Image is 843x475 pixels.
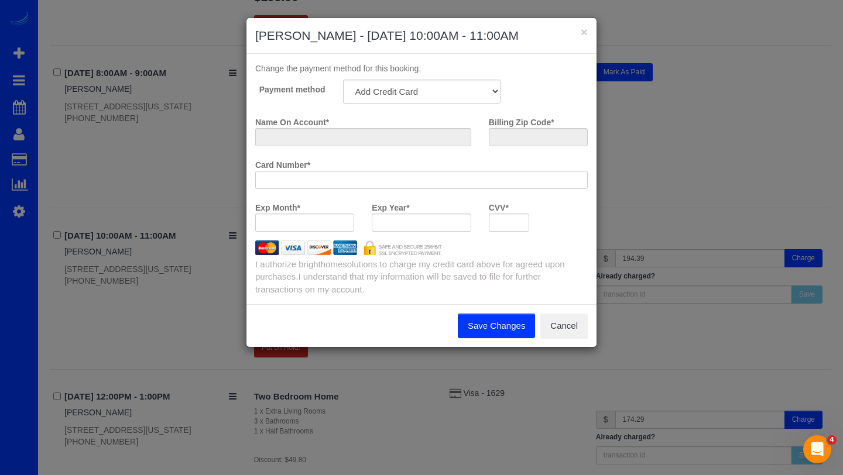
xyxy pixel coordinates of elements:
[489,198,509,214] label: CVV
[255,27,588,44] h3: [PERSON_NAME] - [DATE] 10:00AM - 11:00AM
[803,435,831,463] iframe: Intercom live chat
[581,26,588,38] button: ×
[540,314,588,338] button: Cancel
[827,435,837,445] span: 4
[246,80,334,95] label: Payment method
[246,258,597,295] div: I authorize brighthomesolutions to charge my credit card above for agreed upon purchases.
[255,198,300,214] label: Exp Month
[458,314,535,338] button: Save Changes
[255,271,541,294] span: I understand that my information will be saved to file for further transactions on my account.
[246,18,597,347] sui-modal: Rhonda Malone - 10/03/2025 10:00AM - 11:00AM
[489,112,554,128] label: Billing Zip Code
[255,63,588,74] p: Change the payment method for this booking:
[255,155,310,171] label: Card Number
[372,198,409,214] label: Exp Year
[255,112,329,128] label: Name On Account
[246,240,451,255] img: credit cards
